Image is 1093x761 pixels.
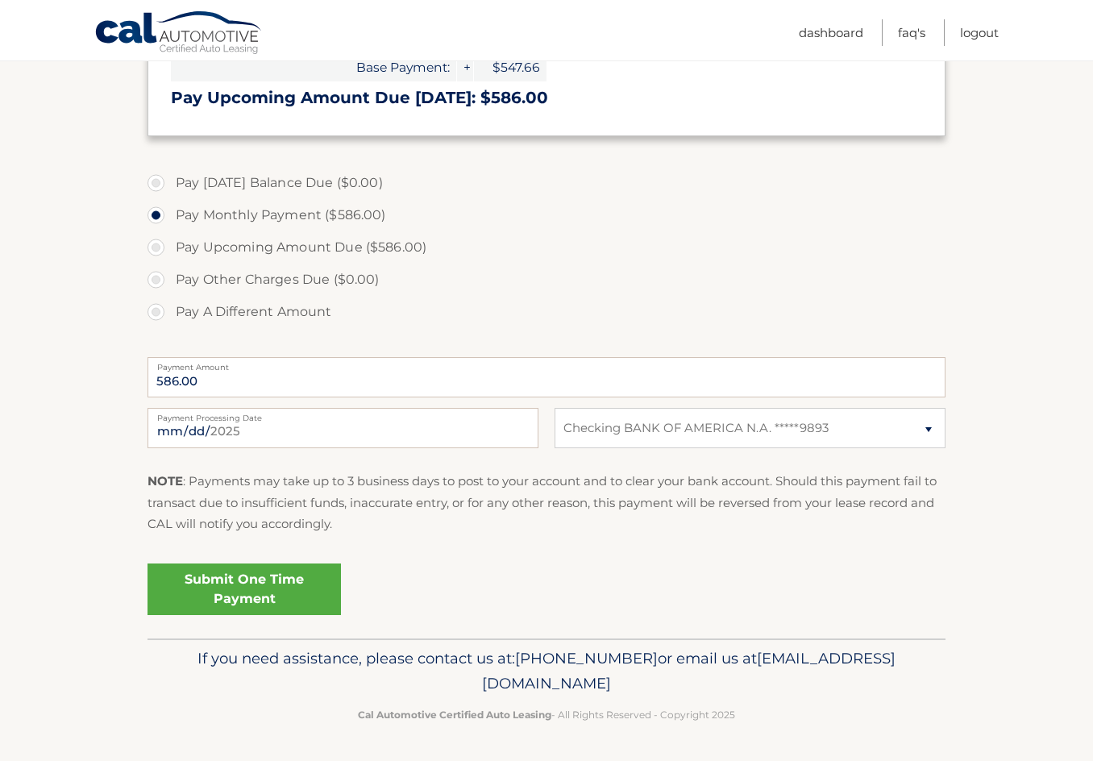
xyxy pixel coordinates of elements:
[148,473,183,489] strong: NOTE
[94,10,264,57] a: Cal Automotive
[474,53,546,81] span: $547.66
[515,649,658,667] span: [PHONE_NUMBER]
[898,19,925,46] a: FAQ's
[171,88,922,108] h3: Pay Upcoming Amount Due [DATE]: $586.00
[158,646,935,697] p: If you need assistance, please contact us at: or email us at
[171,53,456,81] span: Base Payment:
[960,19,999,46] a: Logout
[457,53,473,81] span: +
[148,408,538,448] input: Payment Date
[148,563,341,615] a: Submit One Time Payment
[148,357,945,397] input: Payment Amount
[148,357,945,370] label: Payment Amount
[148,231,945,264] label: Pay Upcoming Amount Due ($586.00)
[148,199,945,231] label: Pay Monthly Payment ($586.00)
[148,408,538,421] label: Payment Processing Date
[148,264,945,296] label: Pay Other Charges Due ($0.00)
[148,296,945,328] label: Pay A Different Amount
[148,471,945,534] p: : Payments may take up to 3 business days to post to your account and to clear your bank account....
[799,19,863,46] a: Dashboard
[158,706,935,723] p: - All Rights Reserved - Copyright 2025
[358,709,551,721] strong: Cal Automotive Certified Auto Leasing
[148,167,945,199] label: Pay [DATE] Balance Due ($0.00)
